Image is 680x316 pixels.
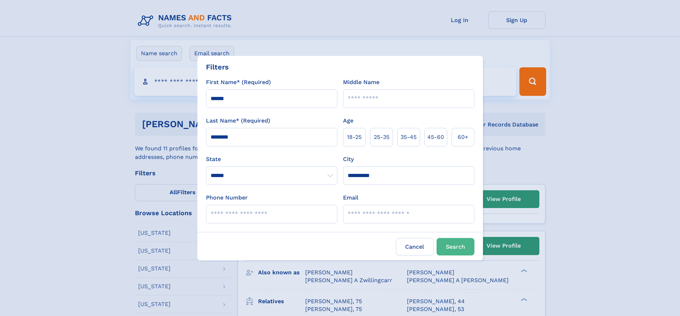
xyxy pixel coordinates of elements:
button: Search [437,238,474,255]
label: Email [343,193,358,202]
span: 18‑25 [347,133,362,141]
span: 45‑60 [427,133,444,141]
label: Phone Number [206,193,248,202]
label: First Name* (Required) [206,78,271,87]
label: Age [343,116,353,125]
span: 35‑45 [401,133,417,141]
span: 60+ [458,133,468,141]
label: Middle Name [343,78,379,87]
label: State [206,155,337,164]
label: Cancel [396,238,434,255]
div: Filters [206,62,229,72]
span: 25‑35 [374,133,389,141]
label: City [343,155,354,164]
label: Last Name* (Required) [206,116,270,125]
